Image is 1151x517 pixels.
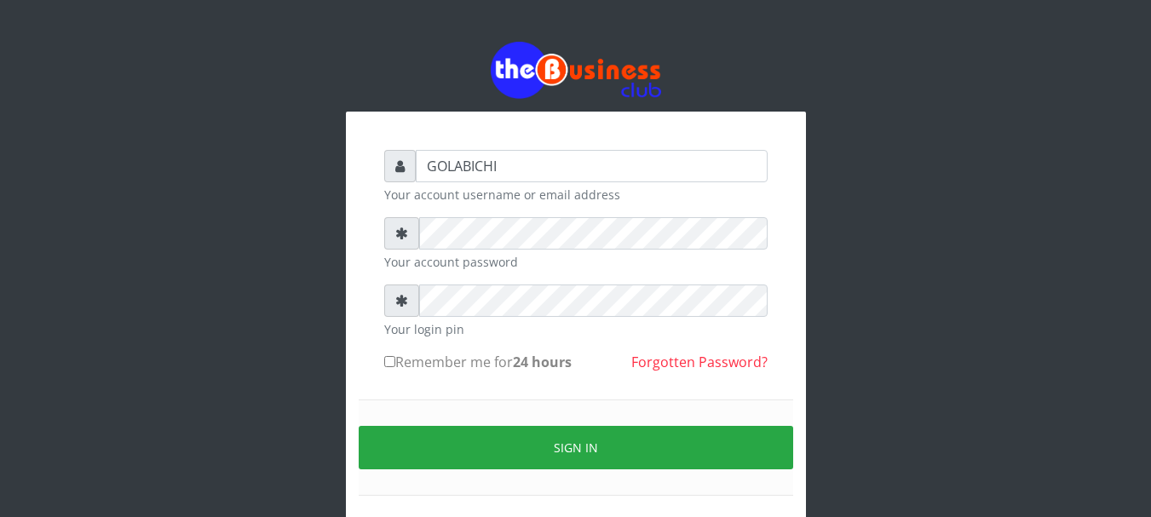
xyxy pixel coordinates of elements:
[384,320,768,338] small: Your login pin
[631,353,768,371] a: Forgotten Password?
[384,253,768,271] small: Your account password
[384,186,768,204] small: Your account username or email address
[384,352,572,372] label: Remember me for
[513,353,572,371] b: 24 hours
[384,356,395,367] input: Remember me for24 hours
[359,426,793,469] button: Sign in
[416,150,768,182] input: Username or email address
